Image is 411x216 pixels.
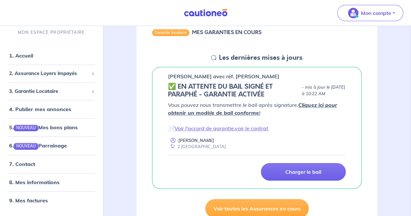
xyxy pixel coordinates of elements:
div: 6.NOUVEAUParrainage [3,139,100,152]
p: [PERSON_NAME] [178,137,214,144]
div: 5.NOUVEAUMes bons plans [3,121,100,134]
button: illu_account_valid_menu.svgMon compte [337,5,403,21]
div: Garantie locataire [152,29,189,36]
a: 4. Publier mes annonces [9,106,71,113]
em: 📄 , [168,125,268,132]
a: Charger le bail [261,163,346,181]
a: 9. Mes factures [9,197,48,204]
a: 7. Contact [9,161,35,167]
img: Cautioneo [181,9,230,17]
div: 9. Mes factures [3,194,100,207]
p: MON ESPACE PROPRIÉTAIRE [18,30,85,36]
div: 3. Garantie Locataire [3,85,100,98]
h6: MES GARANTIES EN COURS [192,29,262,35]
div: 2 [GEOGRAPHIC_DATA] [168,144,226,150]
div: 4. Publier mes annonces [3,103,100,116]
div: 2. Assurance Loyers Impayés [3,68,100,80]
a: 5.NOUVEAUMes bons plans [9,124,78,131]
a: 8. Mes informations [9,179,59,185]
p: Charger le bail [285,169,321,175]
div: 7. Contact [3,158,100,171]
a: Cliquez ici pour obtenir un modèle de bail conforme [168,102,337,116]
img: illu_account_valid_menu.svg [348,8,358,18]
h5: ✅️️️ EN ATTENTE DU BAIL SIGNÉ ET PARAPHÉ - GARANTIE ACTIVÉE [168,83,299,98]
p: [PERSON_NAME] avec réf. [PERSON_NAME] [168,72,279,80]
div: 8. Mes informations [3,176,100,189]
a: Voir l'accord de garantie [174,125,234,132]
div: state: CONTRACT-SIGNED, Context: IN-LANDLORD,IS-GL-CAUTION-IN-LANDLORD [168,83,346,98]
p: - mis à jour le [DATE] à 10:22 AM [302,84,346,97]
a: voir le contrat [235,125,268,132]
h5: Les dernières mises à jours [219,54,302,62]
p: Mon compte [361,9,391,17]
div: 1. Accueil [3,49,100,62]
span: 2. Assurance Loyers Impayés [9,70,89,78]
em: Vous pouvez nous transmettre le bail après signature. ) [168,102,337,116]
span: 3. Garantie Locataire [9,88,89,95]
a: 6.NOUVEAUParrainage [9,143,67,149]
a: 1. Accueil [9,53,33,59]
